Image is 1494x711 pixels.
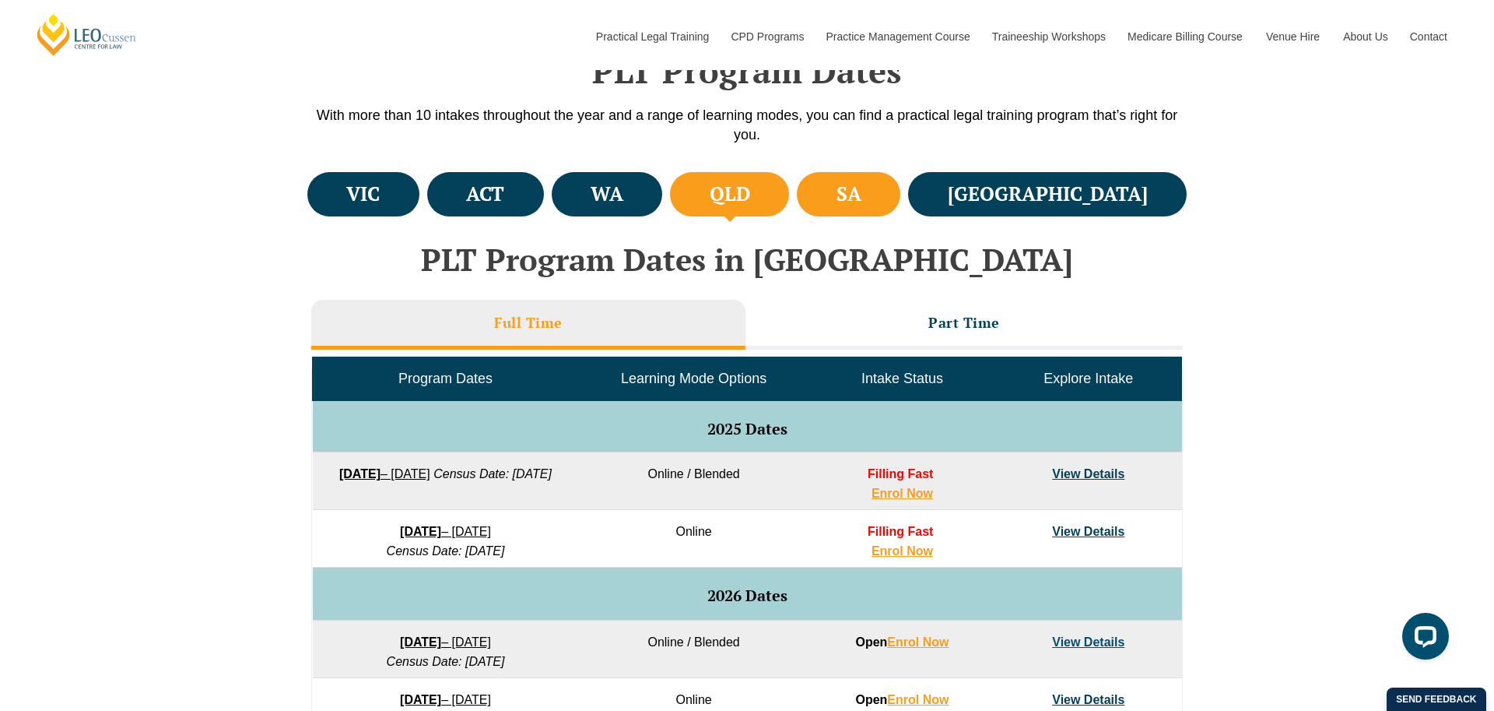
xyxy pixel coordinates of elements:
h2: PLT Program Dates in [GEOGRAPHIC_DATA] [303,242,1191,276]
em: Census Date: [DATE] [387,655,505,668]
a: View Details [1052,693,1124,706]
strong: [DATE] [400,693,441,706]
a: View Details [1052,467,1124,480]
a: [DATE]– [DATE] [400,525,491,538]
a: Enrol Now [871,544,933,558]
a: Contact [1398,3,1459,70]
a: CPD Programs [719,3,814,70]
a: Practice Management Course [815,3,980,70]
span: 2025 Dates [707,418,787,439]
h4: SA [836,181,861,207]
a: Medicare Billing Course [1116,3,1254,70]
p: With more than 10 intakes throughout the year and a range of learning modes, you can find a pract... [303,106,1191,145]
span: Filling Fast [868,525,933,538]
a: About Us [1331,3,1398,70]
h4: VIC [346,181,380,207]
em: Census Date: [DATE] [433,467,552,480]
em: Census Date: [DATE] [387,544,505,558]
a: View Details [1052,635,1124,649]
a: [DATE]– [DATE] [339,467,430,480]
span: Program Dates [398,371,493,386]
h4: QLD [710,181,750,207]
iframe: LiveChat chat widget [1390,607,1455,672]
h4: WA [591,181,623,207]
td: Online / Blended [578,452,808,510]
a: Traineeship Workshops [980,3,1116,70]
span: Explore Intake [1043,371,1133,386]
a: View Details [1052,525,1124,538]
span: Filling Fast [868,467,933,480]
a: Enrol Now [887,693,949,706]
a: Venue Hire [1254,3,1331,70]
strong: [DATE] [400,525,441,538]
strong: [DATE] [400,635,441,649]
a: [PERSON_NAME] Centre for Law [35,12,139,57]
h3: Full Time [494,314,563,332]
strong: Open [855,635,949,649]
a: [DATE]– [DATE] [400,693,491,706]
h2: PLT Program Dates [303,51,1191,90]
span: Intake Status [861,371,943,386]
a: Enrol Now [871,487,933,500]
span: Learning Mode Options [621,371,766,386]
a: Practical Legal Training [584,3,720,70]
strong: Open [855,693,949,706]
a: Enrol Now [887,635,949,649]
h4: ACT [466,181,504,207]
a: [DATE]– [DATE] [400,635,491,649]
td: Online [578,510,808,568]
h3: Part Time [928,314,1000,332]
strong: [DATE] [339,467,381,480]
td: Online / Blended [578,621,808,678]
h4: [GEOGRAPHIC_DATA] [948,181,1148,207]
span: 2026 Dates [707,585,787,606]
